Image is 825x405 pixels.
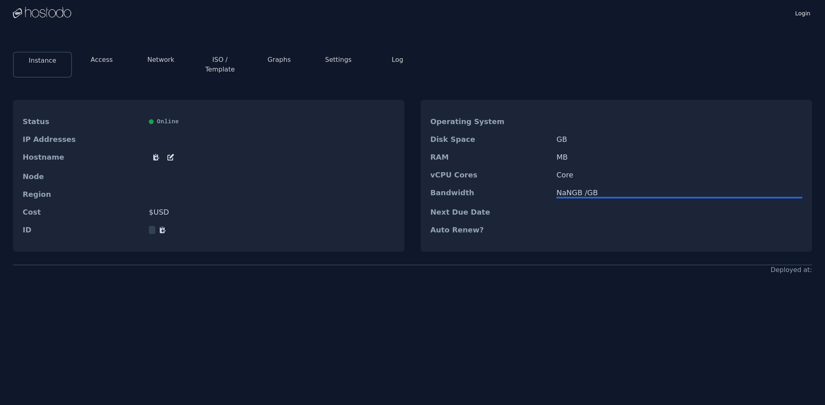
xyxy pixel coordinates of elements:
div: NaN GB / GB [556,189,802,197]
dt: IP Addresses [23,135,142,143]
button: Network [147,55,174,65]
dt: Bandwidth [430,189,550,198]
a: Login [793,8,812,17]
dt: ID [23,226,142,234]
button: Settings [325,55,352,65]
div: Deployed at: [770,265,812,275]
dt: Auto Renew? [430,226,550,234]
button: Instance [29,56,56,65]
dd: MB [556,153,802,161]
dt: Hostname [23,153,142,163]
dt: Status [23,118,142,126]
button: Graphs [268,55,291,65]
dt: Disk Space [430,135,550,143]
dd: $ USD [149,208,395,216]
dd: GB [556,135,802,143]
div: Online [149,118,395,126]
dt: Next Due Date [430,208,550,216]
dt: RAM [430,153,550,161]
button: Access [91,55,113,65]
img: Logo [13,7,71,19]
dt: Operating System [430,118,550,126]
button: ISO / Template [197,55,243,74]
dd: Core [556,171,802,179]
button: Log [392,55,404,65]
dt: Region [23,190,142,198]
dt: vCPU Cores [430,171,550,179]
dt: Cost [23,208,142,216]
dt: Node [23,173,142,181]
